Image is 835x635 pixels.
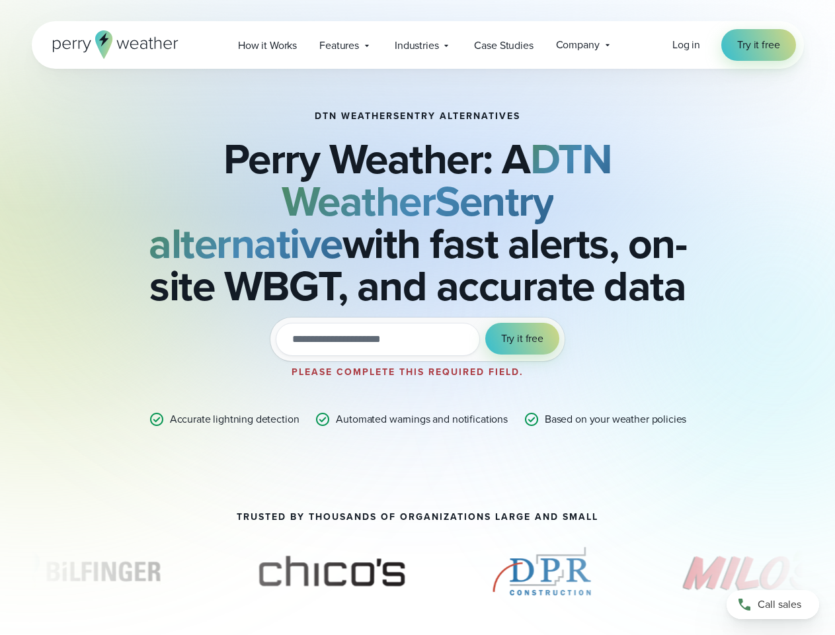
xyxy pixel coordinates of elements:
div: slideshow [32,538,804,611]
span: Try it free [501,331,543,347]
span: Features [319,38,359,54]
div: 3 of 11 [489,538,595,605]
p: Automated warnings and notifications [336,411,508,427]
span: Industries [395,38,438,54]
div: 2 of 11 [238,538,426,605]
h2: Perry Weather: A with fast alerts, on-site WBGT, and accurate data [98,138,738,307]
strong: DTN WeatherSentry alternative [149,128,612,275]
a: How it Works [227,32,308,59]
a: Log in [672,37,700,53]
label: Please complete this required field. [292,365,524,379]
a: Call sales [727,590,819,619]
span: Log in [672,37,700,52]
h2: Trusted by thousands of organizations large and small [237,512,598,523]
span: Call sales [758,597,801,613]
a: Case Studies [463,32,544,59]
a: Try it free [721,29,795,61]
img: DPR-Construction.svg [489,538,595,605]
h1: DTN WeatherSentry Alternatives [315,111,520,122]
p: Based on your weather policies [545,411,686,427]
button: Try it free [485,323,559,355]
span: Company [556,37,600,53]
img: Chicos.svg [238,538,426,605]
p: Accurate lightning detection [170,411,299,427]
span: How it Works [238,38,297,54]
span: Case Studies [474,38,533,54]
span: Try it free [737,37,779,53]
